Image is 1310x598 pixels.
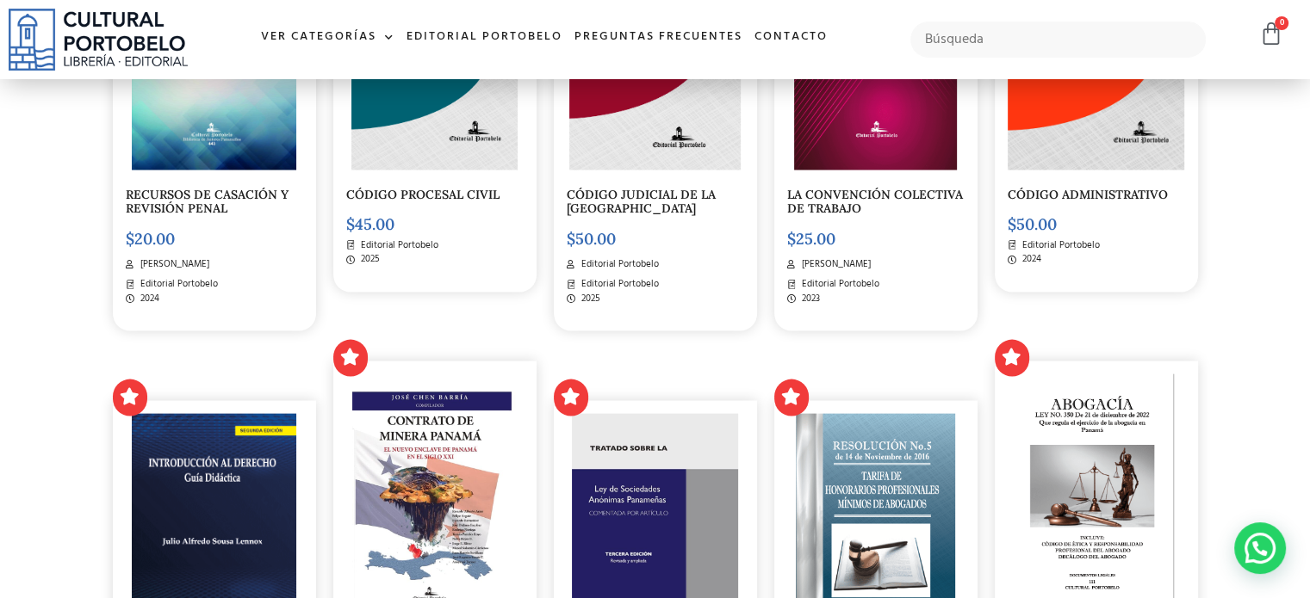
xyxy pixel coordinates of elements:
span: 2024 [136,292,159,306]
a: Editorial Portobelo [400,19,568,56]
span: 2025 [357,252,380,267]
div: Contactar por WhatsApp [1234,522,1286,574]
bdi: 20.00 [126,229,175,249]
span: Editorial Portobelo [357,238,438,253]
span: Editorial Portobelo [136,277,218,292]
a: Ver Categorías [255,19,400,56]
span: Editorial Portobelo [798,277,879,292]
span: $ [1008,214,1016,234]
a: Preguntas frecuentes [568,19,748,56]
bdi: 50.00 [567,229,616,249]
input: Búsqueda [910,22,1206,58]
span: 2025 [577,292,600,306]
a: CÓDIGO JUDICIAL DE LA [GEOGRAPHIC_DATA] [567,187,716,217]
span: $ [787,229,796,249]
bdi: 50.00 [1008,214,1057,234]
span: Editorial Portobelo [577,277,659,292]
a: CÓDIGO ADMINISTRATIVO [1008,187,1168,202]
span: [PERSON_NAME] [136,257,209,272]
a: LA CONVENCIÓN COLECTIVA DE TRABAJO [787,187,963,217]
span: 2024 [1018,252,1041,267]
span: Editorial Portobelo [577,257,659,272]
span: [PERSON_NAME] [798,257,871,272]
bdi: 25.00 [787,229,835,249]
span: $ [567,229,575,249]
bdi: 45.00 [346,214,394,234]
a: Contacto [748,19,834,56]
span: $ [346,214,355,234]
a: CÓDIGO PROCESAL CIVIL [346,187,500,202]
span: $ [126,229,134,249]
a: RECURSOS DE CASACIÓN Y REVISIÓN PENAL [126,187,289,217]
span: 0 [1275,16,1288,30]
span: 2023 [798,292,820,306]
a: 0 [1259,22,1283,46]
span: Editorial Portobelo [1018,238,1100,253]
